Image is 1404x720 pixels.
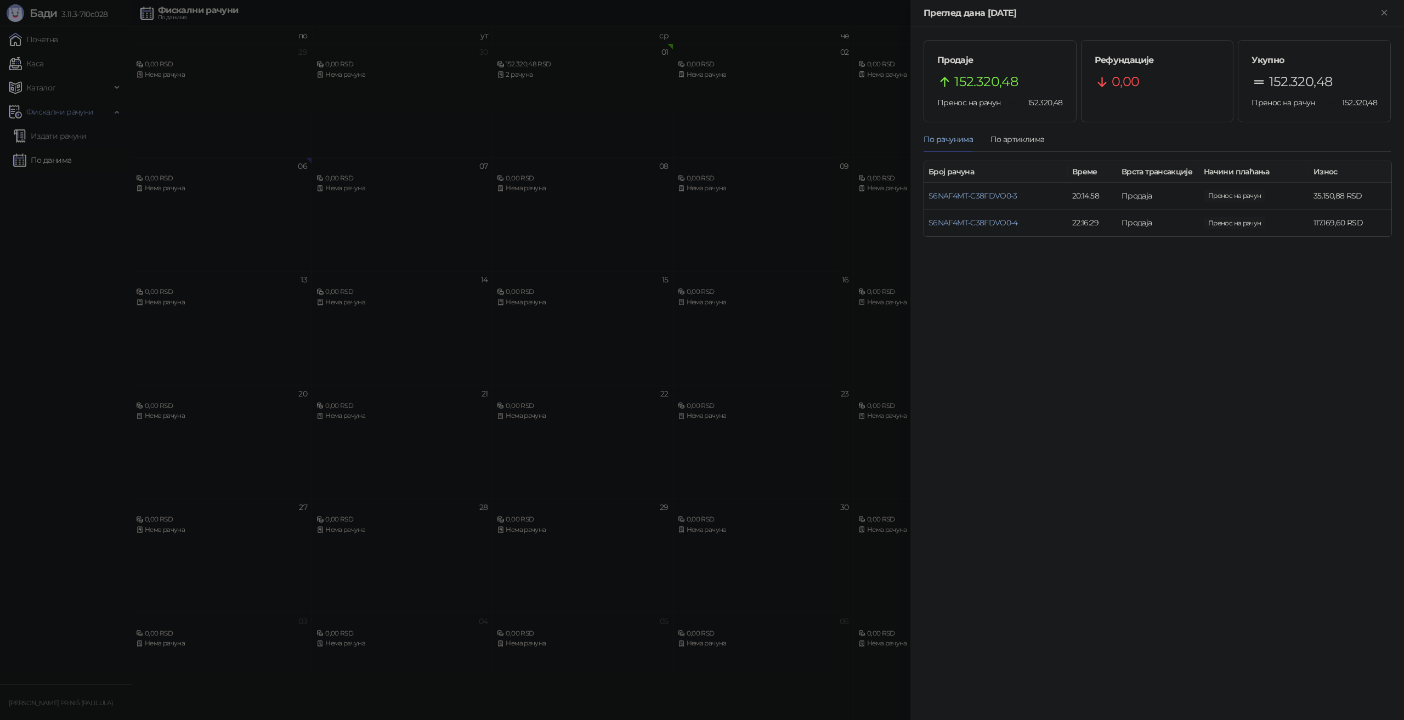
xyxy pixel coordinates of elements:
[937,54,1063,67] h5: Продаје
[1252,54,1377,67] h5: Укупно
[1334,97,1377,109] span: 152.320,48
[990,133,1044,145] div: По артиклима
[1309,209,1391,236] td: 117.169,60 RSD
[1112,71,1139,92] span: 0,00
[1095,54,1220,67] h5: Рефундације
[1204,190,1265,202] span: 35.150,88
[924,7,1378,20] div: Преглед дана [DATE]
[1309,161,1391,183] th: Износ
[929,218,1018,228] a: S6NAF4MT-C38FDVO0-4
[1117,161,1199,183] th: Врста трансакције
[929,191,1017,201] a: S6NAF4MT-C38FDVO0-3
[1199,161,1309,183] th: Начини плаћања
[1068,209,1117,236] td: 22:16:29
[1020,97,1063,109] span: 152.320,48
[1117,209,1199,236] td: Продаја
[1309,183,1391,209] td: 35.150,88 RSD
[1252,98,1315,107] span: Пренос на рачун
[1269,71,1333,92] span: 152.320,48
[924,161,1068,183] th: Број рачуна
[1068,183,1117,209] td: 20:14:58
[924,133,973,145] div: По рачунима
[954,71,1018,92] span: 152.320,48
[1378,7,1391,20] button: Close
[1068,161,1117,183] th: Време
[1204,217,1265,229] span: 117.169,60
[1117,183,1199,209] td: Продаја
[937,98,1000,107] span: Пренос на рачун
